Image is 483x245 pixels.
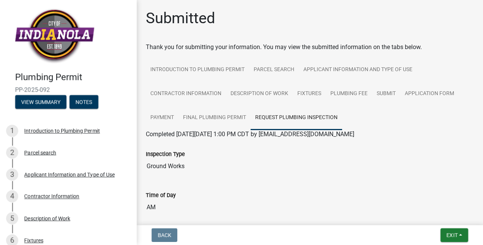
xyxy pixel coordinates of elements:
[440,228,468,242] button: Exit
[146,82,226,106] a: Contractor Information
[6,169,18,181] div: 3
[178,106,251,130] a: Final Plumbing Permit
[447,232,458,238] span: Exit
[251,106,342,130] a: Request Plumbing Inspection
[146,43,474,52] div: Thank you for submitting your information. You may view the submitted information on the tabs below.
[69,99,98,105] wm-modal-confirm: Notes
[400,82,459,106] a: Application Form
[24,216,70,221] div: Description of Work
[6,212,18,224] div: 5
[15,99,66,105] wm-modal-confirm: Summary
[158,232,171,238] span: Back
[15,72,131,83] h4: Plumbing Permit
[15,86,122,93] span: PP-2025-092
[146,152,185,157] label: Inspection Type
[299,58,417,82] a: Applicant Information and Type of Use
[24,128,100,134] div: Introduction to Plumbing Permit
[146,130,354,138] span: Completed [DATE][DATE] 1:00 PM CDT by [EMAIL_ADDRESS][DOMAIN_NAME]
[24,150,56,155] div: Parcel search
[226,82,293,106] a: Description of Work
[15,8,94,64] img: City of Indianola, Iowa
[152,228,177,242] button: Back
[69,95,98,109] button: Notes
[6,190,18,202] div: 4
[146,106,178,130] a: Payment
[146,193,176,198] label: Time of Day
[6,125,18,137] div: 1
[6,146,18,159] div: 2
[249,58,299,82] a: Parcel search
[293,82,326,106] a: Fixtures
[24,194,79,199] div: Contractor Information
[146,58,249,82] a: Introduction to Plumbing Permit
[146,9,215,27] h1: Submitted
[326,82,372,106] a: Plumbing Fee
[24,172,115,177] div: Applicant Information and Type of Use
[24,238,43,243] div: Fixtures
[15,95,66,109] button: View Summary
[372,82,400,106] a: Submit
